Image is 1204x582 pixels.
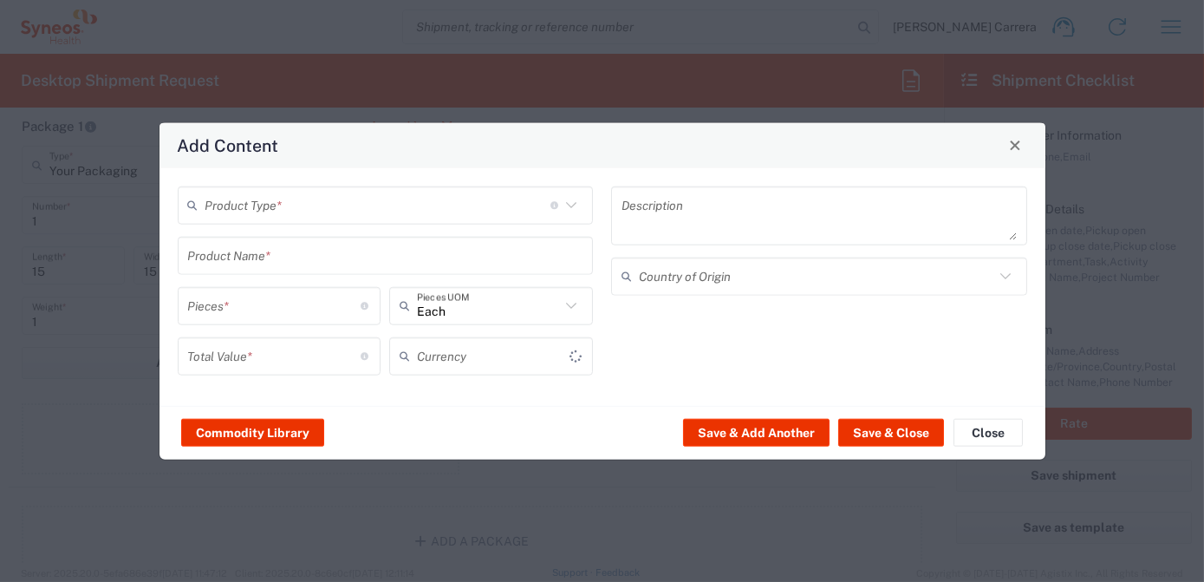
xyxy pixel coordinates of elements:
button: Save & Add Another [683,419,830,447]
button: Save & Close [838,419,944,447]
button: Commodity Library [181,419,324,447]
button: Close [953,419,1023,447]
button: Close [1003,133,1027,157]
h4: Add Content [177,133,278,158]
